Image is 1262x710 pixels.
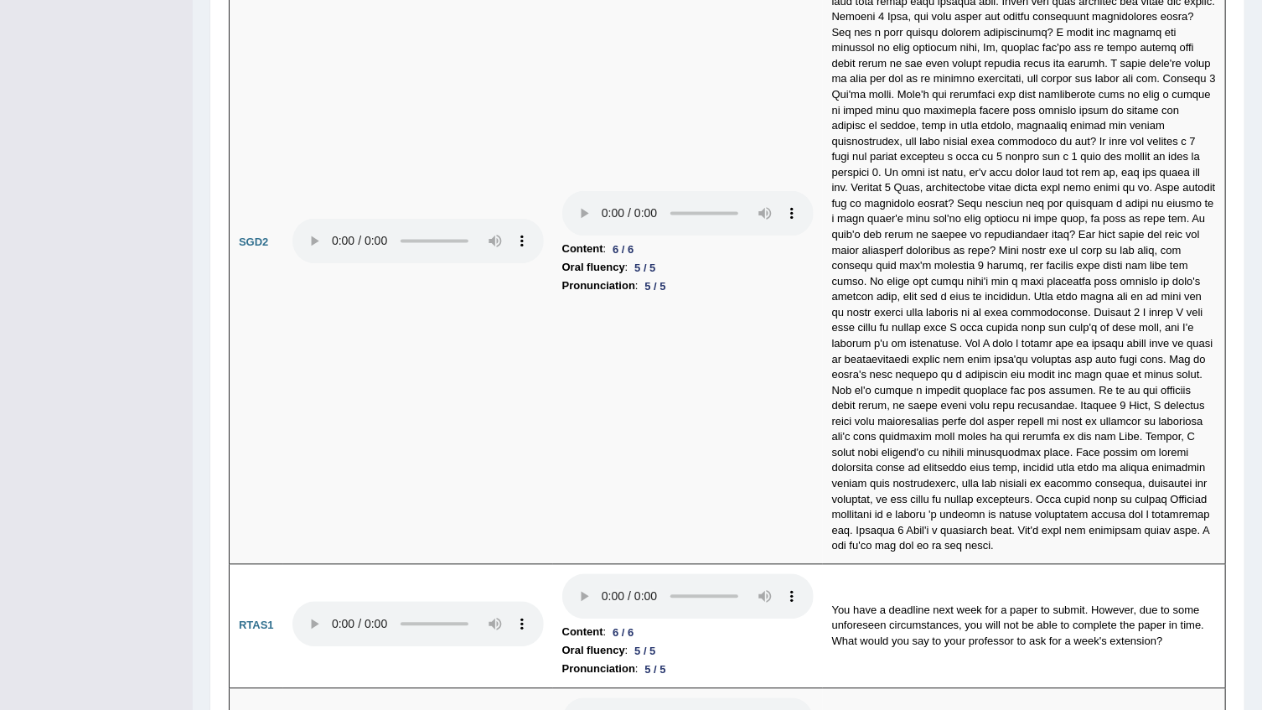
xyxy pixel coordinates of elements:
li: : [562,660,814,678]
td: You have a deadline next week for a paper to submit. However, due to some unforeseen circumstance... [823,563,1226,688]
b: SGD2 [239,236,268,248]
li: : [562,258,814,277]
li: : [562,277,814,295]
div: 6 / 6 [606,241,640,258]
div: 5 / 5 [628,259,662,277]
b: RTAS1 [239,619,274,631]
div: 5 / 5 [639,661,673,678]
b: Pronunciation [562,277,635,295]
li: : [562,623,814,641]
b: Oral fluency [562,258,625,277]
li: : [562,240,814,258]
b: Content [562,623,603,641]
b: Oral fluency [562,641,625,660]
b: Content [562,240,603,258]
div: 5 / 5 [628,642,662,660]
b: Pronunciation [562,660,635,678]
div: 5 / 5 [639,277,673,295]
li: : [562,641,814,660]
div: 6 / 6 [606,624,640,641]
